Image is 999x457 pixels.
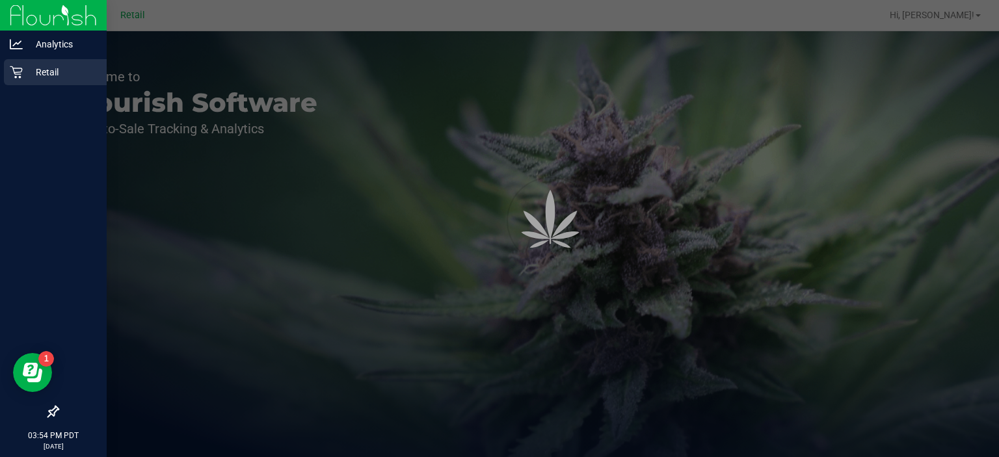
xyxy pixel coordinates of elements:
p: Retail [23,64,101,80]
p: [DATE] [6,441,101,451]
iframe: Resource center [13,353,52,392]
inline-svg: Retail [10,66,23,79]
iframe: Resource center unread badge [38,351,54,367]
p: Analytics [23,36,101,52]
p: 03:54 PM PDT [6,430,101,441]
inline-svg: Analytics [10,38,23,51]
